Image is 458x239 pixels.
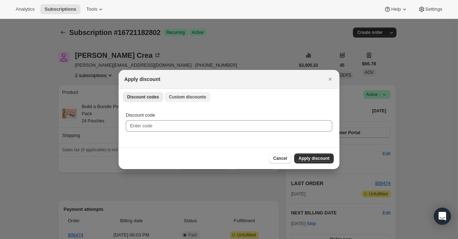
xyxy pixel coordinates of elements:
div: Discount codes [119,105,339,147]
span: Tools [86,6,97,12]
button: Subscriptions [40,4,80,14]
input: Enter code [126,120,332,132]
span: Cancel [273,156,287,161]
span: Discount codes [127,94,159,100]
div: Open Intercom Messenger [434,208,451,225]
button: Settings [414,4,447,14]
span: Analytics [16,6,35,12]
h2: Apply discount [124,76,160,83]
span: Subscriptions [45,6,76,12]
button: Apply discount [294,153,334,163]
button: Analytics [11,4,39,14]
span: Help [391,6,401,12]
span: Custom discounts [169,94,206,100]
button: Help [380,4,412,14]
span: Discount code [126,112,155,118]
button: Cancel [269,153,291,163]
button: Tools [82,4,109,14]
button: Close [325,74,335,84]
span: Settings [425,6,442,12]
span: Apply discount [298,156,329,161]
button: Discount codes [123,92,163,102]
button: Custom discounts [165,92,210,102]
